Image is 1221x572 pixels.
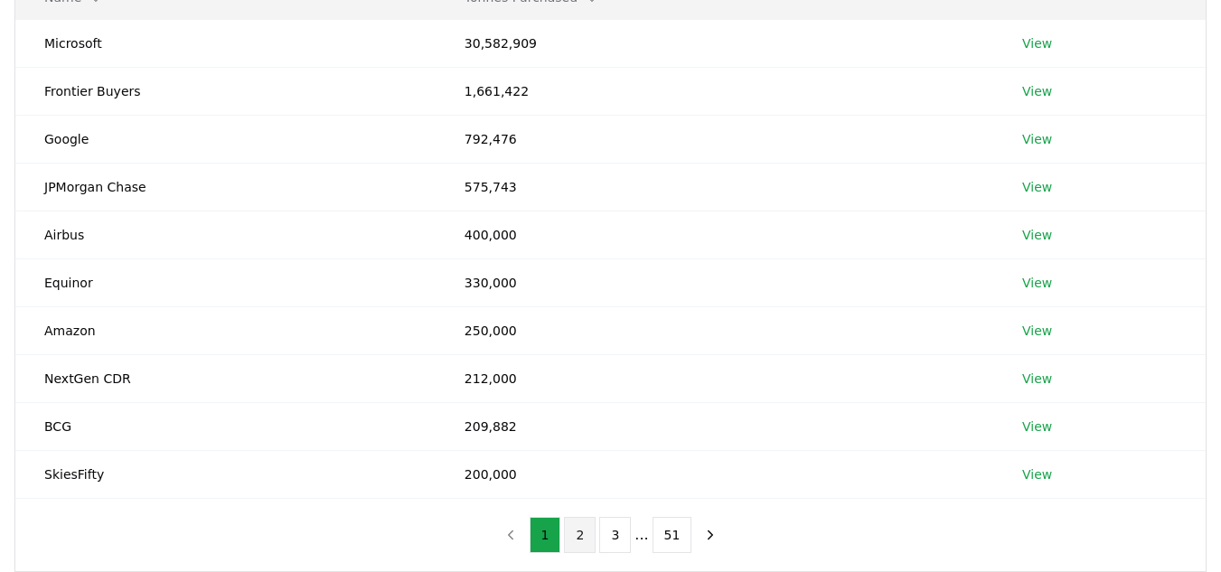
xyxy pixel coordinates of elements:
[15,211,436,258] td: Airbus
[1022,130,1052,148] a: View
[15,115,436,163] td: Google
[436,306,993,354] td: 250,000
[1022,178,1052,196] a: View
[634,524,648,546] li: ...
[436,450,993,498] td: 200,000
[1022,370,1052,388] a: View
[15,163,436,211] td: JPMorgan Chase
[15,258,436,306] td: Equinor
[15,450,436,498] td: SkiesFifty
[436,211,993,258] td: 400,000
[15,354,436,402] td: NextGen CDR
[1022,34,1052,52] a: View
[15,402,436,450] td: BCG
[15,19,436,67] td: Microsoft
[436,115,993,163] td: 792,476
[1022,465,1052,483] a: View
[15,306,436,354] td: Amazon
[436,402,993,450] td: 209,882
[436,354,993,402] td: 212,000
[564,517,596,553] button: 2
[1022,417,1052,436] a: View
[436,19,993,67] td: 30,582,909
[530,517,561,553] button: 1
[653,517,692,553] button: 51
[1022,322,1052,340] a: View
[599,517,631,553] button: 3
[436,67,993,115] td: 1,661,422
[436,258,993,306] td: 330,000
[1022,82,1052,100] a: View
[15,67,436,115] td: Frontier Buyers
[1022,274,1052,292] a: View
[1022,226,1052,244] a: View
[436,163,993,211] td: 575,743
[695,517,726,553] button: next page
